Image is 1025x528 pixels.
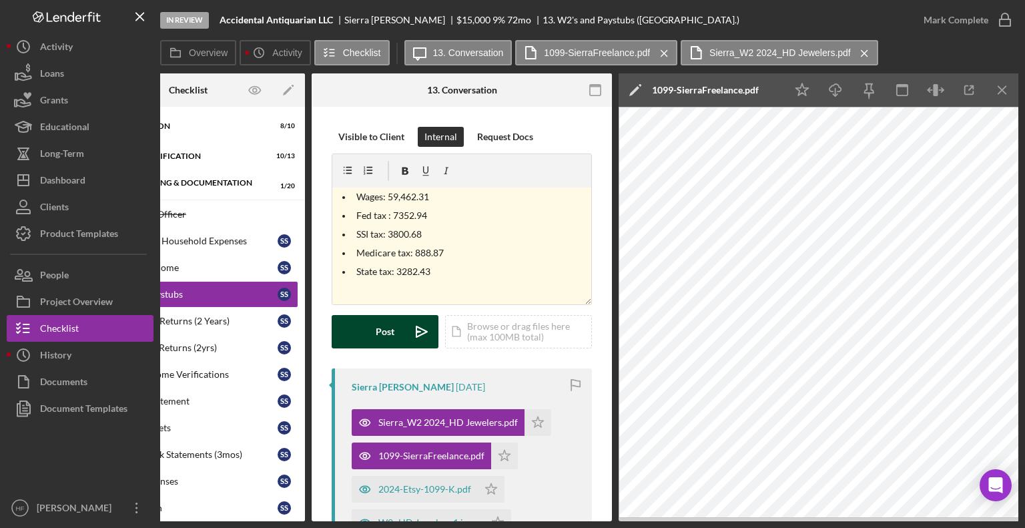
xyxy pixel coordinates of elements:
[356,208,588,223] p: Fed tax : 7352.94
[456,382,485,392] time: 2025-09-19 16:58
[40,368,87,399] div: Documents
[404,40,512,65] button: 13. Conversation
[456,14,490,25] span: $15,000
[40,342,71,372] div: History
[78,201,298,228] a: Assign Loan Officer
[16,505,25,512] text: HF
[924,7,988,33] div: Mark Complete
[78,388,298,415] a: Mortgage StatementSS
[240,40,310,65] button: Activity
[314,40,390,65] button: Checklist
[78,495,298,521] a: Business PlanSS
[378,417,518,428] div: Sierra_W2 2024_HD Jewelers.pdf
[544,47,650,58] label: 1099-SierraFreelance.pdf
[105,476,278,487] div: Business Licenses
[910,7,1018,33] button: Mark Complete
[7,368,153,395] button: Documents
[7,220,153,247] button: Product Templates
[278,314,291,328] div: S S
[7,288,153,315] button: Project Overview
[105,289,278,300] div: W2's and Paystubs
[40,194,69,224] div: Clients
[418,127,464,147] button: Internal
[7,315,153,342] button: Checklist
[105,236,278,246] div: Personal and Household Expenses
[543,15,739,25] div: 13. W2's and Paystubs ([GEOGRAPHIC_DATA].)
[169,85,208,95] div: Checklist
[78,254,298,281] a: Applicant IncomeSS
[7,33,153,60] button: Activity
[7,60,153,87] button: Loans
[278,261,291,274] div: S S
[7,113,153,140] button: Educational
[278,421,291,435] div: S S
[356,246,588,260] p: Medicare tax: 888.87
[7,495,153,521] button: HF[PERSON_NAME]
[105,449,278,460] div: Business Bank Statements (3mos)
[378,484,471,495] div: 2024-Etsy-1099-K.pdf
[105,316,278,326] div: Personal Tax Returns (2 Years)
[78,334,298,361] a: Business Tax Returns (2yrs)SS
[352,476,504,503] button: 2024-Etsy-1099-K.pdf
[7,262,153,288] button: People
[7,342,153,368] button: History
[338,127,404,147] div: Visible to Client
[33,495,120,525] div: [PERSON_NAME]
[220,15,333,25] b: Accidental Antiquarian LLC
[352,443,518,469] button: 1099-SierraFreelance.pdf
[356,227,588,242] p: SSI tax: 3800.68
[352,382,454,392] div: Sierra [PERSON_NAME]
[189,47,228,58] label: Overview
[7,194,153,220] a: Clients
[515,40,677,65] button: 1099-SierraFreelance.pdf
[105,423,278,433] div: Personal Assets
[40,60,64,90] div: Loans
[40,262,69,292] div: People
[105,369,278,380] div: Business Income Verifications
[78,228,298,254] a: Personal and Household ExpensesSS
[356,190,588,204] p: Wages: 59,462.31
[78,308,298,334] a: Personal Tax Returns (2 Years)SS
[40,33,73,63] div: Activity
[98,152,262,160] div: Eligibility Verification
[278,475,291,488] div: S S
[40,288,113,318] div: Project Overview
[7,395,153,422] button: Document Templates
[271,182,295,190] div: 1 / 20
[78,415,298,441] a: Personal AssetsSS
[40,220,118,250] div: Product Templates
[278,234,291,248] div: S S
[378,451,484,461] div: 1099-SierraFreelance.pdf
[278,341,291,354] div: S S
[160,40,236,65] button: Overview
[78,361,298,388] a: Business Income VerificationsSS
[424,127,457,147] div: Internal
[278,288,291,301] div: S S
[7,140,153,167] button: Long-Term
[40,87,68,117] div: Grants
[7,87,153,113] button: Grants
[709,47,851,58] label: Sierra_W2 2024_HD Jewelers.pdf
[344,15,456,25] div: Sierra [PERSON_NAME]
[40,140,84,170] div: Long-Term
[343,47,381,58] label: Checklist
[356,264,588,279] p: State tax: 3282.43
[477,127,533,147] div: Request Docs
[40,113,89,144] div: Educational
[40,315,79,345] div: Checklist
[98,122,262,130] div: Pre-Application
[78,281,298,308] a: W2's and PaystubsSS
[652,85,759,95] div: 1099-SierraFreelance.pdf
[98,179,262,194] div: Loan Processing & Documentation Requirements
[78,441,298,468] a: Business Bank Statements (3mos)SS
[278,448,291,461] div: S S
